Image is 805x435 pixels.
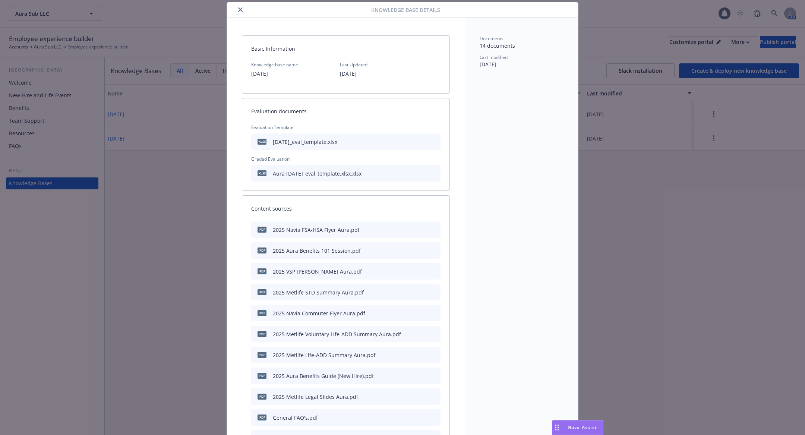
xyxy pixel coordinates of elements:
span: Nova Assist [568,424,597,431]
span: Evaluation Template [251,124,441,130]
div: Evaluation documents [242,98,449,124]
div: 2025 Navia Commuter Flyer Aura.pdf [273,309,365,317]
span: pdf [258,248,266,253]
button: download file [419,372,425,380]
span: Last Updated [340,62,367,68]
span: pdf [258,394,266,399]
div: 2025 Navia FSA-HSA Flyer Aura.pdf [273,226,360,234]
div: [DATE]_eval_template.xlsx [273,138,337,146]
span: Documents [480,35,503,42]
p: [DATE] [251,69,298,78]
button: download file [419,309,425,317]
button: preview file [431,247,438,255]
button: download file [419,414,425,422]
span: Knowledge base details [371,6,440,14]
button: preview file [431,330,438,338]
div: 2025 VSP [PERSON_NAME] Aura.pdf [273,268,362,275]
span: pdf [258,414,266,420]
div: 2025 Metlife Life-ADD Summary Aura.pdf [273,351,376,359]
button: download file [419,393,425,401]
button: download file [419,247,425,255]
button: Nova Assist [552,420,603,435]
div: 2025 Aura Benefits 101 Session.pdf [273,247,361,255]
div: 2025 Metlife STD Summary Aura.pdf [273,289,364,296]
span: xlsx [258,170,266,176]
span: Last modified [480,54,508,60]
button: preview file [431,372,438,380]
button: preview file [431,268,438,275]
span: 14 documents [480,42,515,49]
div: 2025 Metlife Voluntary Life-ADD Summary Aura.pdf [273,330,401,338]
span: pdf [258,227,266,232]
div: Drag to move [552,420,562,435]
button: download file [432,170,438,177]
span: pdf [258,268,266,274]
button: preview file [431,414,438,422]
div: 2025 Metlife Legal Slides Aura.pdf [273,393,358,401]
span: xlsx [258,139,266,144]
button: preview file [431,226,438,234]
button: preview file [431,289,438,296]
p: [DATE] [340,69,367,78]
button: preview file [431,393,438,401]
span: [DATE] [480,61,496,68]
span: pdf [258,310,266,316]
span: pdf [258,373,266,378]
span: Graded Evaluation [251,156,441,162]
div: General FAQ's.pdf [273,414,318,422]
button: download file [432,138,438,146]
div: Aura [DATE]_eval_template.xlsx.xlsx [273,170,362,177]
div: Basic Information [242,36,449,62]
span: pdf [258,352,266,357]
div: 2025 Aura Benefits Guide (New Hire).pdf [273,372,374,380]
button: preview file [431,309,438,317]
span: pdf [258,331,266,337]
button: close [236,5,245,14]
button: download file [419,268,425,275]
button: download file [419,351,425,359]
span: pdf [258,289,266,295]
span: Knowledge base name [251,62,298,68]
button: download file [419,289,425,296]
button: download file [419,330,425,338]
button: download file [419,226,425,234]
div: Content sources [242,196,449,221]
button: preview file [431,351,438,359]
